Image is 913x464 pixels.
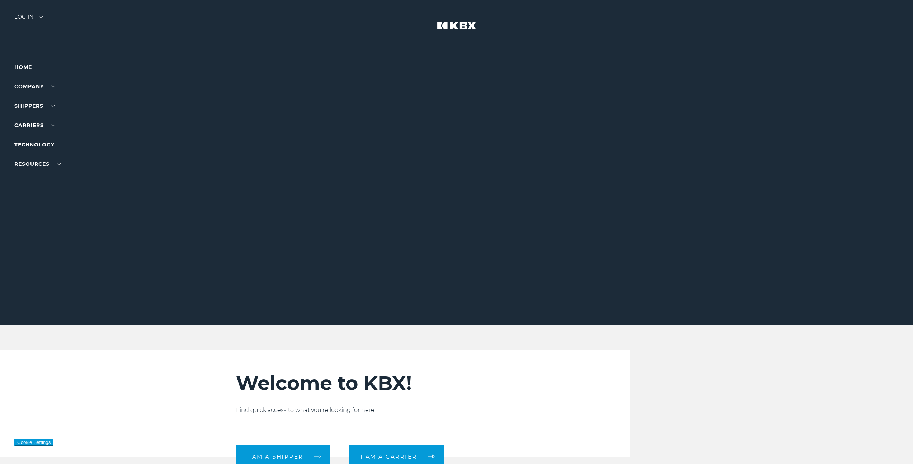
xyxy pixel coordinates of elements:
a: Technology [14,141,55,148]
a: Carriers [14,122,55,128]
a: Company [14,83,55,90]
a: RESOURCES [14,161,61,167]
h2: Welcome to KBX! [236,371,647,395]
span: I am a carrier [361,454,417,459]
span: I am a shipper [247,454,303,459]
a: SHIPPERS [14,103,55,109]
p: Find quick access to what you're looking for here. [236,406,647,414]
button: Cookie Settings [14,439,53,446]
a: Home [14,64,32,70]
img: arrow [39,16,43,18]
img: kbx logo [430,14,484,46]
div: Log in [14,14,43,25]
